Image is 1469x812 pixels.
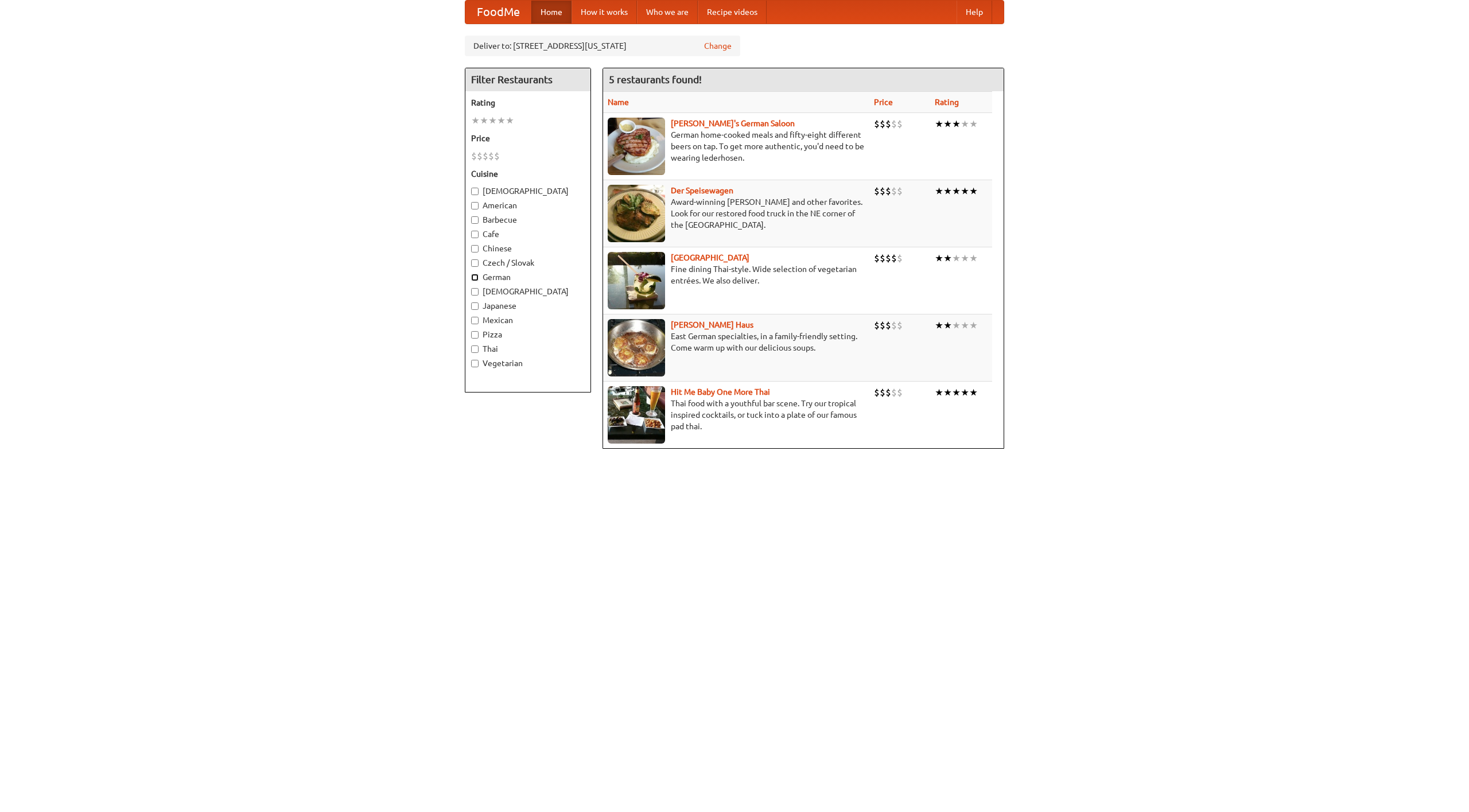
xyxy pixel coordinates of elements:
li: $ [897,252,903,265]
li: ★ [943,185,952,197]
label: American [471,200,585,211]
a: Price [874,98,893,107]
a: Who we are [637,1,698,24]
input: [DEMOGRAPHIC_DATA] [471,288,479,296]
li: $ [483,150,488,162]
label: Vegetarian [471,358,585,369]
ng-pluralize: 5 restaurants found! [609,74,702,85]
p: German home-cooked meals and fifty-eight different beers on tap. To get more authentic, you'd nee... [608,129,865,164]
li: $ [897,386,903,399]
input: Japanese [471,302,479,310]
li: $ [880,185,885,197]
input: Czech / Slovak [471,259,479,267]
li: $ [880,118,885,130]
li: ★ [969,386,978,399]
li: ★ [506,114,514,127]
a: Help [957,1,992,24]
b: Der Speisewagen [671,186,733,195]
li: ★ [943,118,952,130]
label: Czech / Slovak [471,257,585,269]
li: $ [874,319,880,332]
img: satay.jpg [608,252,665,309]
label: Pizza [471,329,585,340]
img: kohlhaus.jpg [608,319,665,376]
li: ★ [497,114,506,127]
li: ★ [969,252,978,265]
input: [DEMOGRAPHIC_DATA] [471,188,479,195]
li: $ [891,319,897,332]
li: $ [880,252,885,265]
li: $ [885,386,891,399]
label: [DEMOGRAPHIC_DATA] [471,286,585,297]
li: ★ [952,118,961,130]
p: East German specialties, in a family-friendly setting. Come warm up with our delicious soups. [608,331,865,353]
li: ★ [488,114,497,127]
label: Chinese [471,243,585,254]
li: $ [891,118,897,130]
li: ★ [969,185,978,197]
li: ★ [952,252,961,265]
h5: Cuisine [471,168,585,180]
li: $ [891,185,897,197]
li: $ [897,319,903,332]
li: $ [471,150,477,162]
img: speisewagen.jpg [608,185,665,242]
li: $ [897,185,903,197]
li: ★ [952,319,961,332]
input: German [471,274,479,281]
li: ★ [969,319,978,332]
li: ★ [961,252,969,265]
p: Fine dining Thai-style. Wide selection of vegetarian entrées. We also deliver. [608,263,865,286]
li: $ [885,118,891,130]
a: Hit Me Baby One More Thai [671,387,770,397]
li: ★ [935,386,943,399]
p: Thai food with a youthful bar scene. Try our tropical inspired cocktails, or tuck into a plate of... [608,398,865,432]
li: $ [494,150,500,162]
label: Mexican [471,314,585,326]
input: Cafe [471,231,479,238]
li: $ [885,319,891,332]
label: German [471,271,585,283]
input: Pizza [471,331,479,339]
li: $ [897,118,903,130]
a: [PERSON_NAME]'s German Saloon [671,119,795,128]
li: ★ [969,118,978,130]
a: FoodMe [465,1,531,24]
label: Japanese [471,300,585,312]
a: Change [704,40,732,52]
li: ★ [943,386,952,399]
img: babythai.jpg [608,386,665,444]
label: Thai [471,343,585,355]
li: ★ [952,386,961,399]
a: How it works [572,1,637,24]
input: Chinese [471,245,479,252]
li: ★ [952,185,961,197]
label: [DEMOGRAPHIC_DATA] [471,185,585,197]
li: ★ [935,319,943,332]
a: Rating [935,98,959,107]
li: ★ [961,386,969,399]
li: $ [874,118,880,130]
p: Award-winning [PERSON_NAME] and other favorites. Look for our restored food truck in the NE corne... [608,196,865,231]
li: $ [488,150,494,162]
li: ★ [935,185,943,197]
li: ★ [480,114,488,127]
li: ★ [961,118,969,130]
li: ★ [961,319,969,332]
a: Recipe videos [698,1,767,24]
input: Barbecue [471,216,479,224]
li: $ [885,185,891,197]
li: $ [885,252,891,265]
b: [PERSON_NAME] Haus [671,320,753,329]
a: Name [608,98,629,107]
li: $ [874,386,880,399]
li: $ [874,252,880,265]
input: Thai [471,345,479,353]
li: $ [477,150,483,162]
li: ★ [943,319,952,332]
a: [GEOGRAPHIC_DATA] [671,253,749,262]
div: Deliver to: [STREET_ADDRESS][US_STATE] [465,36,740,56]
label: Cafe [471,228,585,240]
